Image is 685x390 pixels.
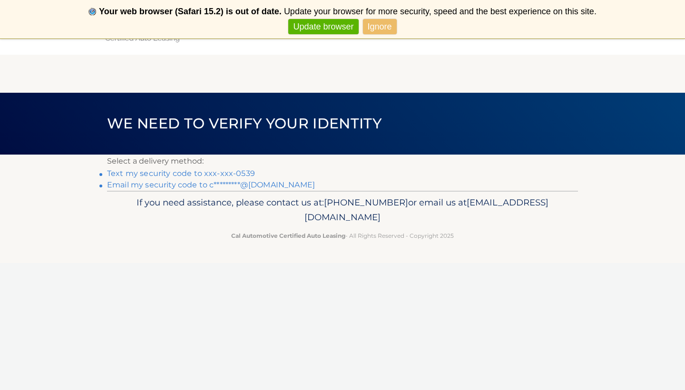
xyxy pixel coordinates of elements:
[107,115,382,132] span: We need to verify your identity
[107,155,578,168] p: Select a delivery method:
[113,231,572,241] p: - All Rights Reserved - Copyright 2025
[363,19,397,35] a: Ignore
[99,7,282,16] b: Your web browser (Safari 15.2) is out of date.
[107,180,315,189] a: Email my security code to c*********@[DOMAIN_NAME]
[231,232,345,239] strong: Cal Automotive Certified Auto Leasing
[284,7,597,16] span: Update your browser for more security, speed and the best experience on this site.
[107,169,255,178] a: Text my security code to xxx-xxx-0539
[113,195,572,225] p: If you need assistance, please contact us at: or email us at
[288,19,358,35] a: Update browser
[324,197,408,208] span: [PHONE_NUMBER]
